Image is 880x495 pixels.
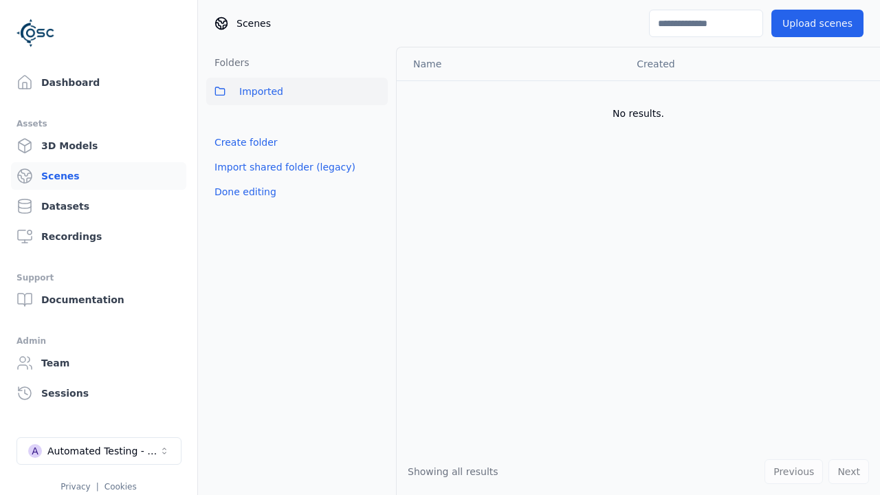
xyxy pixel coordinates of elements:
[206,179,285,204] button: Done editing
[16,437,181,465] button: Select a workspace
[397,80,880,146] td: No results.
[397,47,626,80] th: Name
[206,155,364,179] button: Import shared folder (legacy)
[11,192,186,220] a: Datasets
[206,130,286,155] button: Create folder
[626,47,858,80] th: Created
[11,132,186,159] a: 3D Models
[771,10,863,37] button: Upload scenes
[408,466,498,477] span: Showing all results
[11,349,186,377] a: Team
[60,482,90,492] a: Privacy
[11,223,186,250] a: Recordings
[236,16,271,30] span: Scenes
[96,482,99,492] span: |
[214,135,278,149] a: Create folder
[16,269,181,286] div: Support
[206,78,388,105] button: Imported
[28,444,42,458] div: A
[206,56,250,69] h3: Folders
[16,333,181,349] div: Admin
[47,444,159,458] div: Automated Testing - Playwright
[11,69,186,96] a: Dashboard
[11,286,186,313] a: Documentation
[11,379,186,407] a: Sessions
[214,160,355,174] a: Import shared folder (legacy)
[16,115,181,132] div: Assets
[11,162,186,190] a: Scenes
[239,83,283,100] span: Imported
[104,482,137,492] a: Cookies
[16,14,55,52] img: Logo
